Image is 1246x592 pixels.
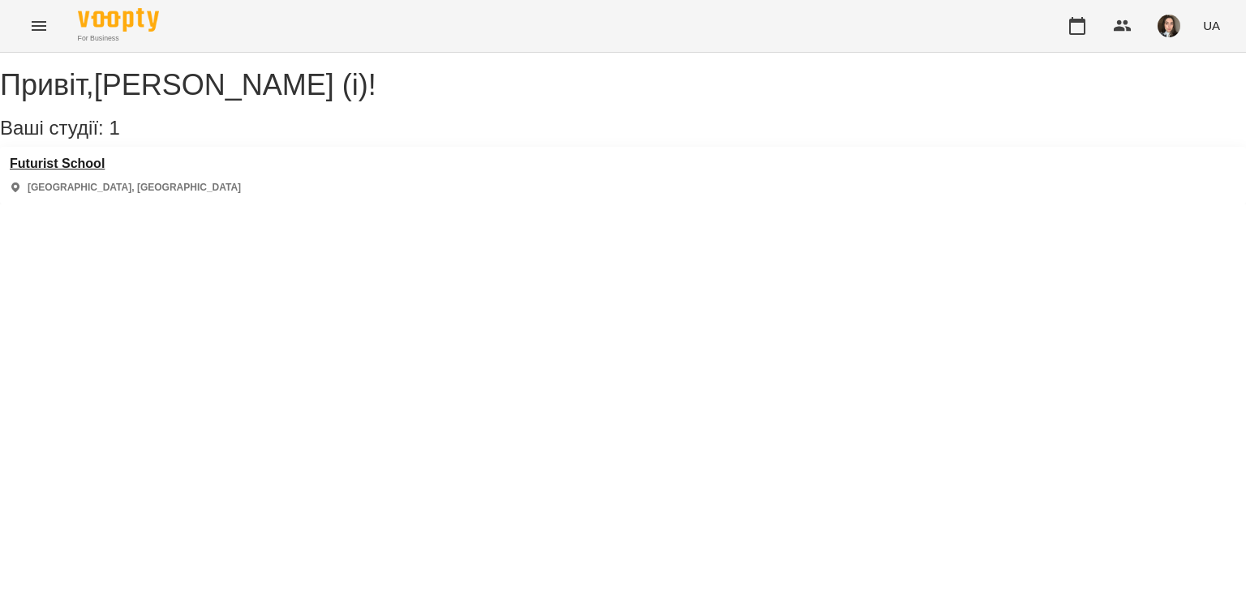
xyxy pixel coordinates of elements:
[1158,15,1180,37] img: 44d3d6facc12e0fb6bd7f330c78647dd.jfif
[1203,17,1220,34] span: UA
[78,33,159,44] span: For Business
[19,6,58,45] button: Menu
[28,181,241,195] p: [GEOGRAPHIC_DATA], [GEOGRAPHIC_DATA]
[10,157,241,171] a: Futurist School
[1197,11,1227,41] button: UA
[109,117,119,139] span: 1
[78,8,159,32] img: Voopty Logo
